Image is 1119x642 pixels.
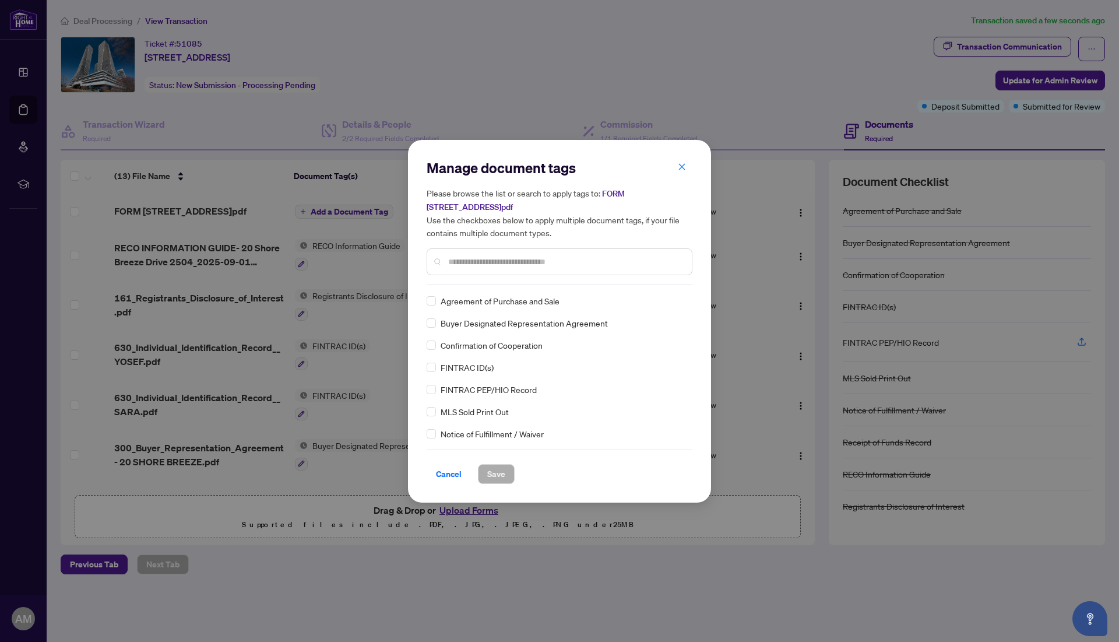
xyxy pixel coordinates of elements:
span: Cancel [436,465,462,483]
button: Cancel [427,464,471,484]
span: FINTRAC PEP/HIO Record [441,383,537,396]
span: FINTRAC ID(s) [441,361,494,374]
button: Save [478,464,515,484]
span: Confirmation of Cooperation [441,339,543,352]
span: Agreement of Purchase and Sale [441,294,559,307]
span: Notice of Fulfillment / Waiver [441,427,544,440]
span: close [678,163,686,171]
span: FORM [STREET_ADDRESS]pdf [427,188,625,212]
h2: Manage document tags [427,159,692,177]
button: Open asap [1072,601,1107,636]
h5: Please browse the list or search to apply tags to: Use the checkboxes below to apply multiple doc... [427,187,692,239]
span: MLS Sold Print Out [441,405,509,418]
span: Buyer Designated Representation Agreement [441,317,608,329]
